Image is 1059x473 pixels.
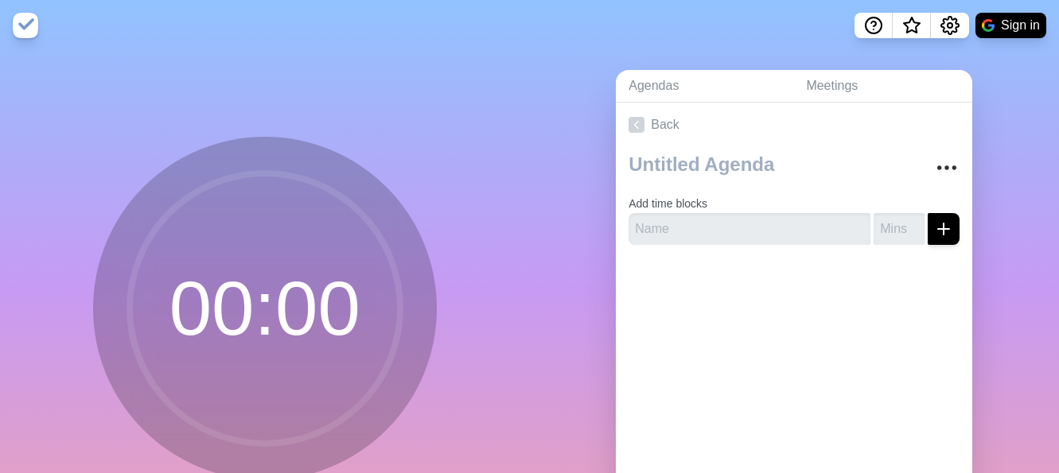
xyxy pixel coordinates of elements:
[629,197,707,210] label: Add time blocks
[629,213,870,245] input: Name
[616,103,972,147] a: Back
[855,13,893,38] button: Help
[975,13,1046,38] button: Sign in
[616,70,793,103] a: Agendas
[793,70,972,103] a: Meetings
[874,213,925,245] input: Mins
[982,19,995,32] img: google logo
[931,152,963,184] button: More
[13,13,38,38] img: timeblocks logo
[931,13,969,38] button: Settings
[893,13,931,38] button: What’s new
